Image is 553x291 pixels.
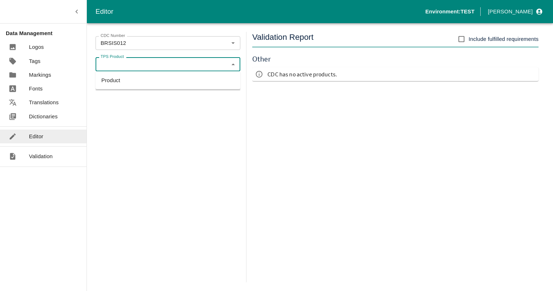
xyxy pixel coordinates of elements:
[29,113,58,121] p: Dictionaries
[29,71,51,79] p: Markings
[29,57,41,65] p: Tags
[228,38,238,48] button: Open
[101,33,125,39] label: CDC Number
[252,54,539,64] h6: Other
[267,70,337,78] p: CDC has no active products.
[29,152,53,160] p: Validation
[29,43,44,51] p: Logos
[29,98,59,106] p: Translations
[425,8,474,16] p: Environment: TEST
[96,6,425,17] div: Editor
[252,32,313,46] h5: Validation Report
[6,29,86,37] p: Data Management
[29,85,43,93] p: Fonts
[96,74,240,87] li: Product
[485,5,544,18] button: profile
[101,54,124,60] label: TPS Product
[488,8,533,16] p: [PERSON_NAME]
[228,59,238,69] button: Close
[29,132,43,140] p: Editor
[469,35,539,43] span: Include fulfilled requirements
